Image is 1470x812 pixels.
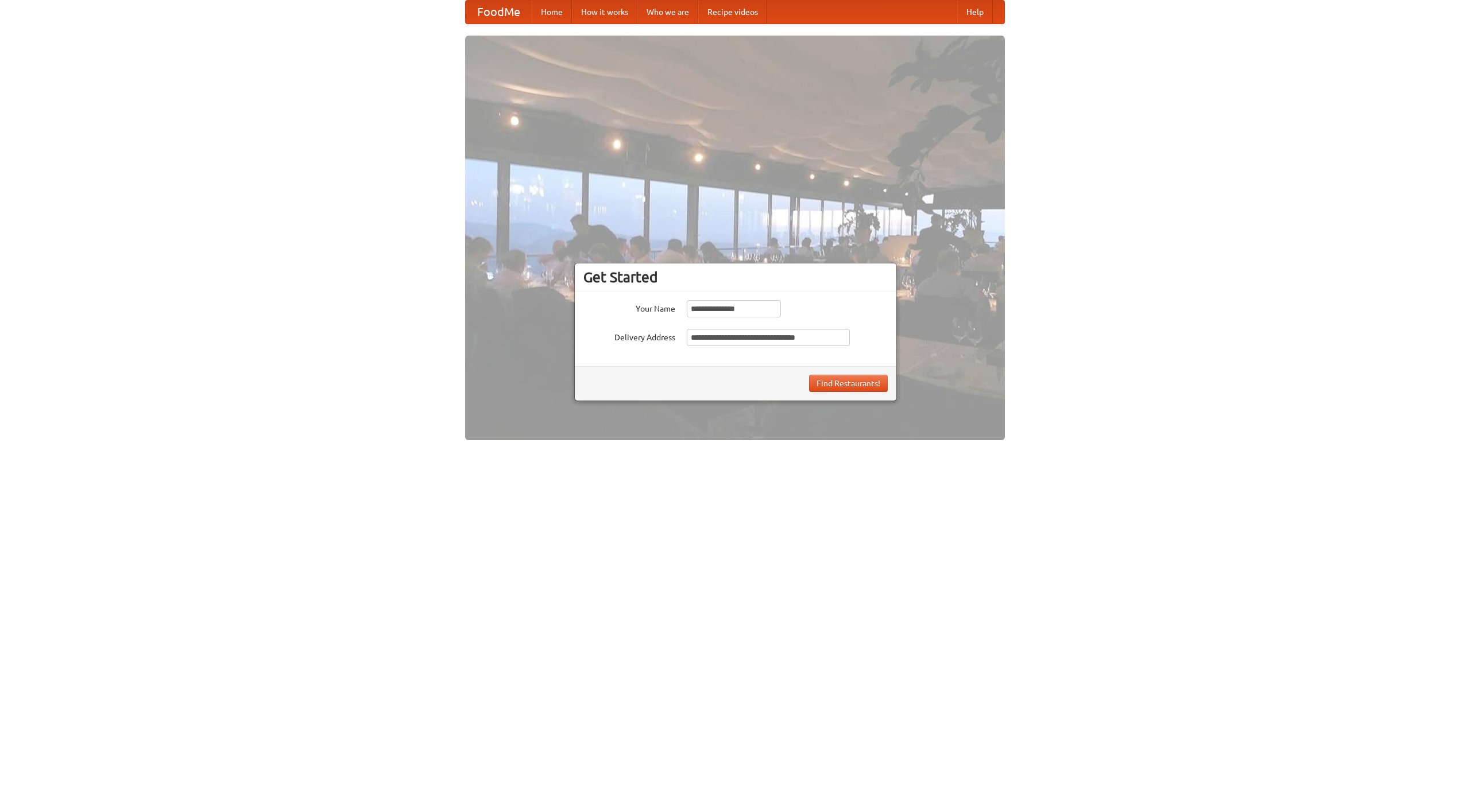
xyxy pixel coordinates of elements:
button: Find Restaurants! [809,375,888,392]
a: Recipe videos [698,1,767,24]
a: FoodMe [466,1,532,24]
a: How it works [572,1,637,24]
label: Delivery Address [583,329,675,343]
a: Who we are [637,1,698,24]
label: Your Name [583,300,675,314]
a: Home [532,1,572,24]
a: Help [957,1,993,24]
h3: Get Started [583,269,888,286]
